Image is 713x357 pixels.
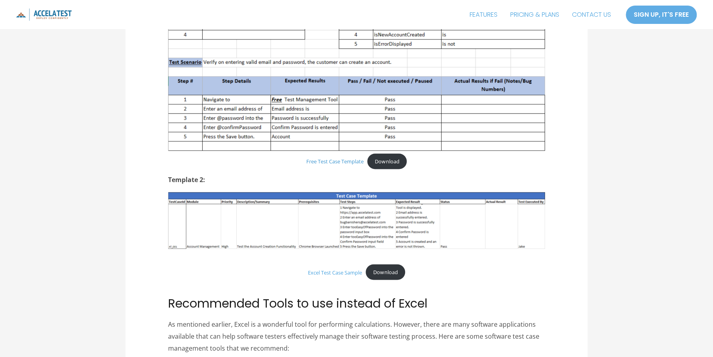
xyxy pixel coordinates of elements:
a: Excel Test Case Sample [308,269,362,276]
nav: Site Navigation [463,5,617,25]
a: Free Test Case Template [306,158,364,165]
a: SIGN UP, IT'S FREE [625,5,697,24]
img: icon [16,8,72,21]
a: CONTACT US [566,5,617,25]
a: Download [367,153,407,169]
a: FEATURES [463,5,504,25]
p: As mentioned earlier, Excel is a wonderful tool for performing calculations. However, there are m... [168,318,545,354]
span: Recommended Tools to use instead of Excel [168,294,427,312]
strong: Template 2: [168,175,205,184]
a: PRICING & PLANS [504,5,566,25]
a: Download [366,264,405,280]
